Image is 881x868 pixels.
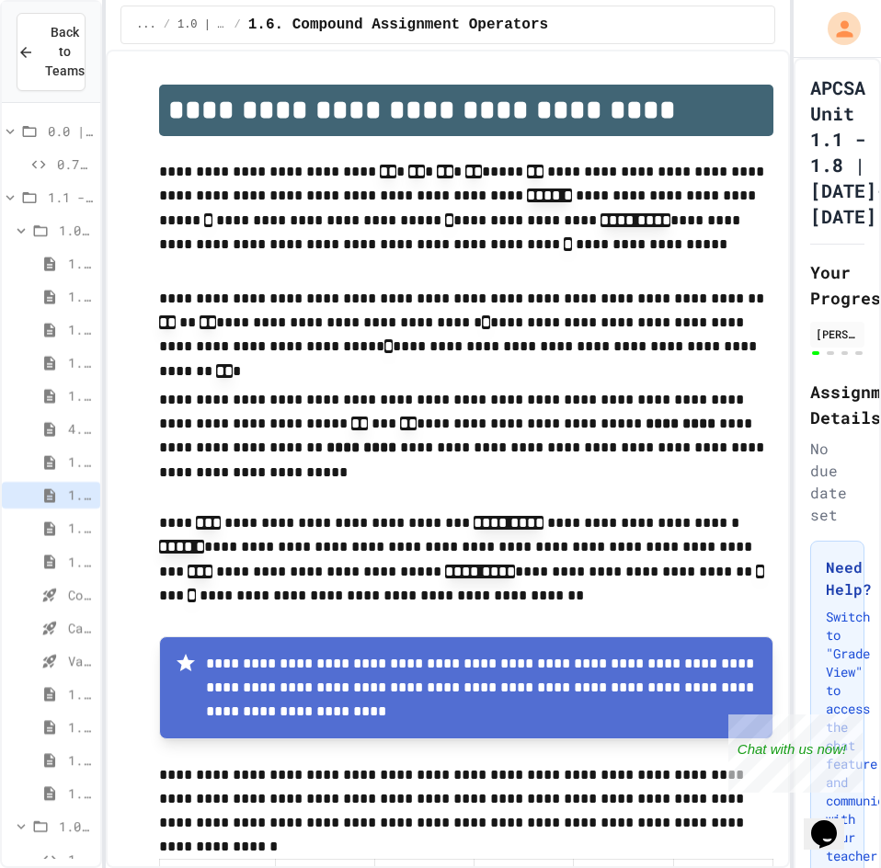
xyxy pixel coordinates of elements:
iframe: chat widget [728,714,863,793]
h3: Need Help? [826,556,849,600]
span: 1.1. Introduction to Algorithms, Programming, and Compilers [68,254,93,273]
span: Compound assignment operators - Quiz [68,585,93,604]
span: 0.7 | Sample JuiceMind Assignment - [GEOGRAPHIC_DATA] [57,154,93,174]
span: 1.19. Multiple Choice Exercises for Unit 1a (1.1-1.6) [68,783,93,803]
span: Casting and Ranges of variables - Quiz [68,618,93,637]
span: 1.4. [PERSON_NAME] and User Input [68,386,93,405]
span: 1.0 | Lessons and Notes [59,221,93,240]
span: 1.3. Expressions and Output [New] [68,320,93,339]
span: 1.1 - 1.8 | Introduction to Java [48,188,93,207]
div: No due date set [810,438,864,526]
span: 1.17. Mixed Up Code Practice 1.1-1.6 [68,717,93,737]
div: [PERSON_NAME] [816,325,859,342]
span: 1.2. Variables and Data Types [68,287,93,306]
span: 4.6. Using Text Files [68,419,93,439]
span: / [235,17,241,32]
span: 1.16. Unit Summary 1a (1.1-1.6) [68,684,93,703]
span: 1.4. Assignment and Input [68,353,93,372]
span: 1.6. Compound Assignment Operators [68,485,93,505]
span: 1.7. APIs and Libraries [68,519,93,538]
iframe: chat widget [804,794,863,850]
span: 1.5. Casting and Ranges of Values [68,452,93,472]
h2: Assignment Details [810,379,864,430]
span: 1.6. Compound Assignment Operators [248,14,548,36]
span: 1.18. Coding Practice 1a (1.1-1.6) [68,750,93,770]
span: Back to Teams [45,23,85,81]
span: 1.0 | Lessons and Notes [177,17,227,32]
span: ... [136,17,156,32]
span: 0.0 | Introduction to APCSA [48,121,93,141]
span: / [164,17,170,32]
span: Variables and Data Types - Quiz [68,651,93,670]
span: 1.0 | Graded Labs [59,817,93,836]
span: 1.8. Documentation with Comments and Preconditions [68,552,93,571]
h2: Your Progress [810,259,864,311]
div: My Account [808,7,865,50]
